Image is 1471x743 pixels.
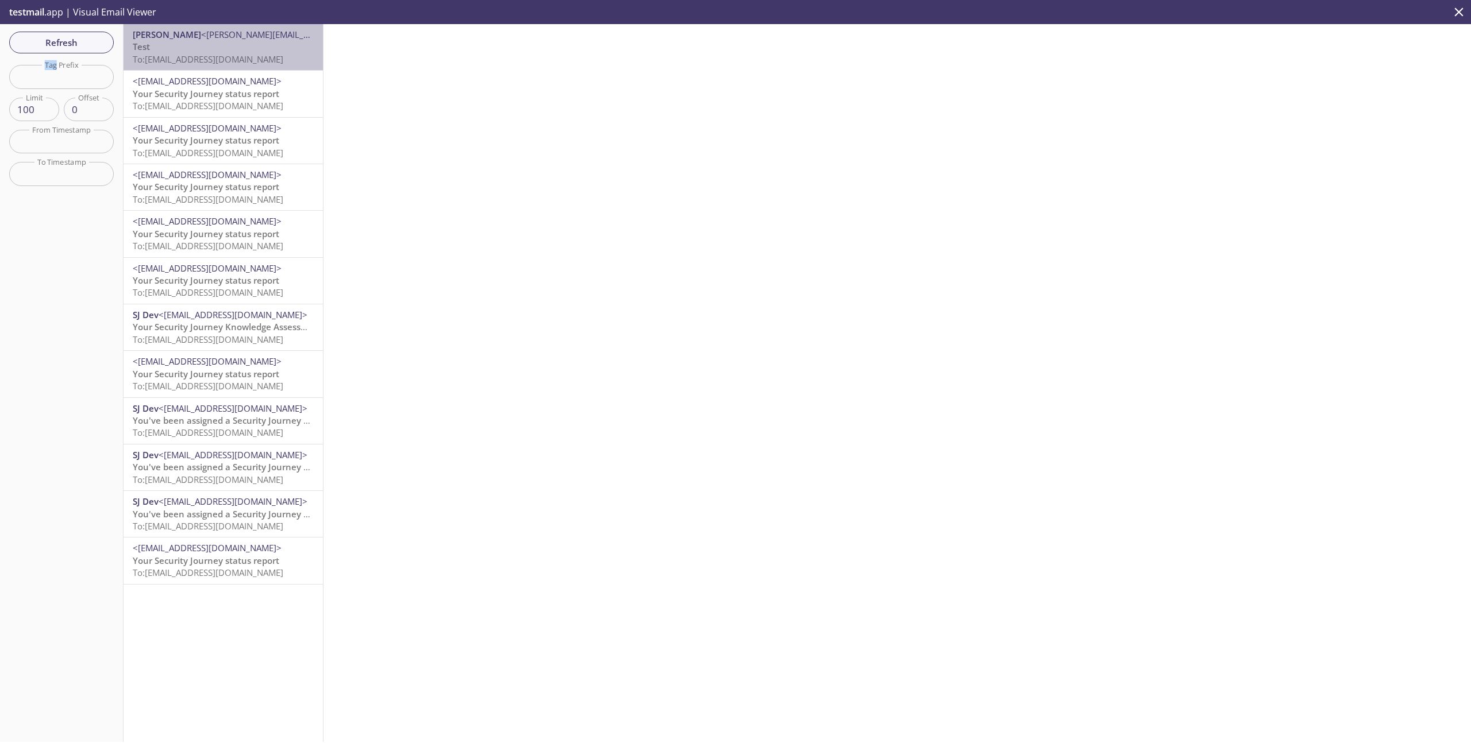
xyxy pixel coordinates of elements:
span: <[EMAIL_ADDRESS][DOMAIN_NAME]> [159,403,307,414]
div: SJ Dev<[EMAIL_ADDRESS][DOMAIN_NAME]>Your Security Journey Knowledge Assessment is WaitingTo:[EMAI... [124,304,323,350]
span: To: [EMAIL_ADDRESS][DOMAIN_NAME] [133,287,283,298]
span: To: [EMAIL_ADDRESS][DOMAIN_NAME] [133,240,283,251]
button: Refresh [9,32,114,53]
span: <[EMAIL_ADDRESS][DOMAIN_NAME]> [133,542,282,554]
span: Your Security Journey status report [133,228,279,239]
span: To: [EMAIL_ADDRESS][DOMAIN_NAME] [133,474,283,485]
span: <[EMAIL_ADDRESS][DOMAIN_NAME]> [159,449,307,460]
span: <[EMAIL_ADDRESS][DOMAIN_NAME]> [133,169,282,180]
div: <[EMAIL_ADDRESS][DOMAIN_NAME]>Your Security Journey status reportTo:[EMAIL_ADDRESS][DOMAIN_NAME] [124,71,323,117]
span: <[EMAIL_ADDRESS][DOMAIN_NAME]> [159,309,307,320]
span: To: [EMAIL_ADDRESS][DOMAIN_NAME] [133,427,283,438]
div: SJ Dev<[EMAIL_ADDRESS][DOMAIN_NAME]>You've been assigned a Security Journey Knowledge AssessmentT... [124,491,323,537]
span: Your Security Journey status report [133,88,279,99]
span: <[PERSON_NAME][EMAIL_ADDRESS][DOMAIN_NAME]> [201,29,416,40]
span: <[EMAIL_ADDRESS][DOMAIN_NAME]> [133,262,282,274]
div: <[EMAIL_ADDRESS][DOMAIN_NAME]>Your Security Journey status reportTo:[EMAIL_ADDRESS][DOMAIN_NAME] [124,258,323,304]
span: To: [EMAIL_ADDRESS][DOMAIN_NAME] [133,100,283,111]
nav: emails [124,24,323,585]
div: [PERSON_NAME]<[PERSON_NAME][EMAIL_ADDRESS][DOMAIN_NAME]>TestTo:[EMAIL_ADDRESS][DOMAIN_NAME] [124,24,323,70]
span: SJ Dev [133,449,159,460]
span: <[EMAIL_ADDRESS][DOMAIN_NAME]> [133,75,282,87]
span: To: [EMAIL_ADDRESS][DOMAIN_NAME] [133,53,283,65]
div: SJ Dev<[EMAIL_ADDRESS][DOMAIN_NAME]>You've been assigned a Security Journey Knowledge AssessmentT... [124,444,323,490]
span: You've been assigned a Security Journey Knowledge Assessment [133,508,401,520]
span: SJ Dev [133,496,159,507]
span: Test [133,41,150,52]
span: <[EMAIL_ADDRESS][DOMAIN_NAME]> [159,496,307,507]
span: <[EMAIL_ADDRESS][DOMAIN_NAME]> [133,215,282,227]
span: Your Security Journey status report [133,555,279,566]
span: Your Security Journey status report [133,134,279,146]
span: Your Security Journey status report [133,181,279,192]
div: <[EMAIL_ADDRESS][DOMAIN_NAME]>Your Security Journey status reportTo:[EMAIL_ADDRESS][DOMAIN_NAME] [124,351,323,397]
span: <[EMAIL_ADDRESS][DOMAIN_NAME]> [133,355,282,367]
span: To: [EMAIL_ADDRESS][DOMAIN_NAME] [133,147,283,158]
span: SJ Dev [133,403,159,414]
span: Refresh [18,35,105,50]
span: To: [EMAIL_ADDRESS][DOMAIN_NAME] [133,520,283,532]
span: To: [EMAIL_ADDRESS][DOMAIN_NAME] [133,194,283,205]
span: Your Security Journey status report [133,274,279,286]
div: <[EMAIL_ADDRESS][DOMAIN_NAME]>Your Security Journey status reportTo:[EMAIL_ADDRESS][DOMAIN_NAME] [124,537,323,583]
span: To: [EMAIL_ADDRESS][DOMAIN_NAME] [133,334,283,345]
div: SJ Dev<[EMAIL_ADDRESS][DOMAIN_NAME]>You've been assigned a Security Journey Knowledge AssessmentT... [124,398,323,444]
span: You've been assigned a Security Journey Knowledge Assessment [133,461,401,473]
div: <[EMAIL_ADDRESS][DOMAIN_NAME]>Your Security Journey status reportTo:[EMAIL_ADDRESS][DOMAIN_NAME] [124,118,323,164]
span: SJ Dev [133,309,159,320]
span: <[EMAIL_ADDRESS][DOMAIN_NAME]> [133,122,282,134]
div: <[EMAIL_ADDRESS][DOMAIN_NAME]>Your Security Journey status reportTo:[EMAIL_ADDRESS][DOMAIN_NAME] [124,164,323,210]
span: To: [EMAIL_ADDRESS][DOMAIN_NAME] [133,567,283,578]
span: testmail [9,6,44,18]
span: Your Security Journey Knowledge Assessment is Waiting [133,321,365,332]
span: To: [EMAIL_ADDRESS][DOMAIN_NAME] [133,380,283,392]
div: <[EMAIL_ADDRESS][DOMAIN_NAME]>Your Security Journey status reportTo:[EMAIL_ADDRESS][DOMAIN_NAME] [124,211,323,257]
span: Your Security Journey status report [133,368,279,380]
span: [PERSON_NAME] [133,29,201,40]
span: You've been assigned a Security Journey Knowledge Assessment [133,415,401,426]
